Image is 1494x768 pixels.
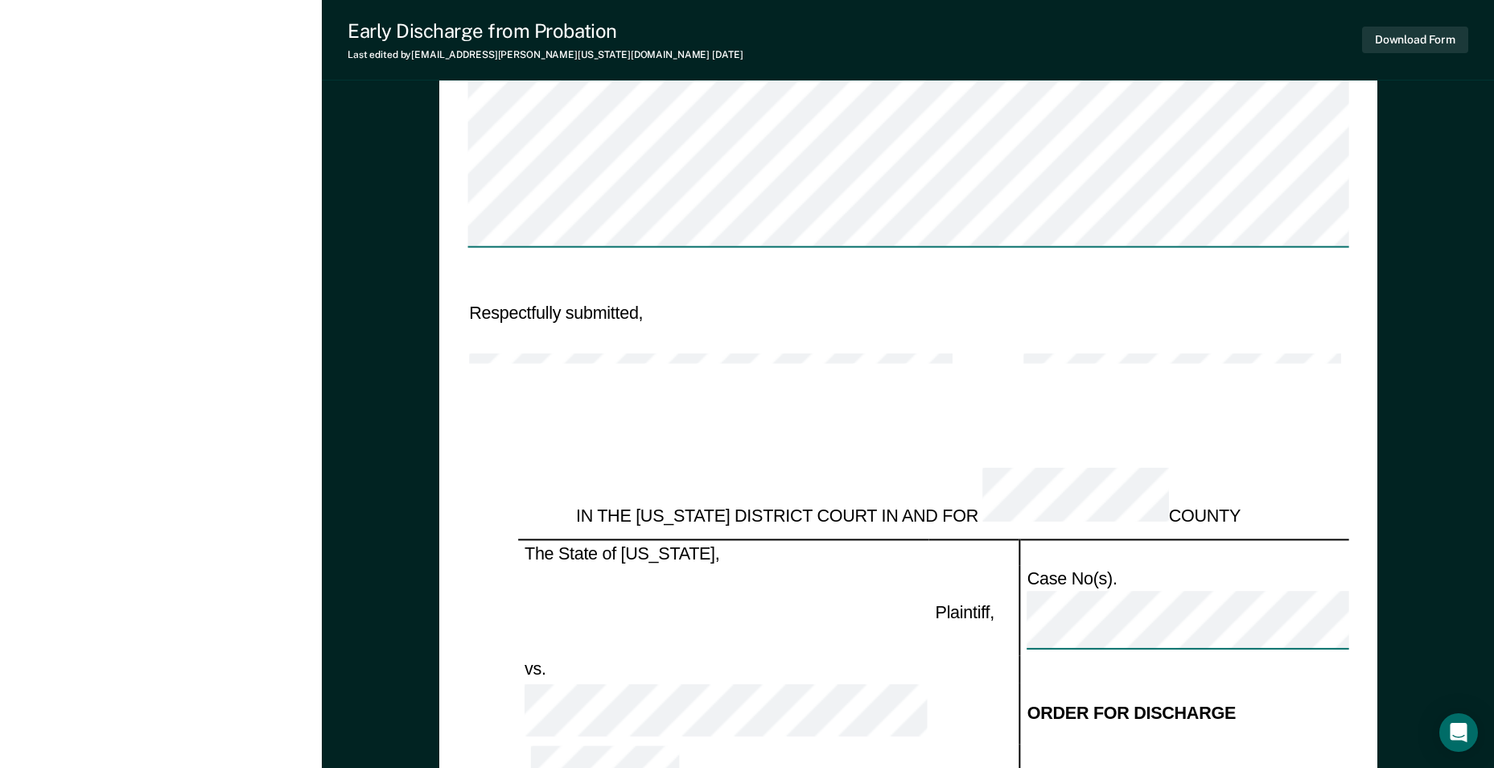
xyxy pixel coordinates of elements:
button: Download Form [1362,27,1468,53]
td: Plaintiff, [928,566,1019,655]
div: Last edited by [EMAIL_ADDRESS][PERSON_NAME][US_STATE][DOMAIN_NAME] [348,49,743,60]
td: vs. [518,656,929,682]
div: IN THE [US_STATE] DISTRICT COURT IN AND FOR COUNTY [518,468,1299,526]
td: The State of [US_STATE], [518,539,929,566]
div: Open Intercom Messenger [1439,713,1478,752]
td: Respectfully submitted, [467,300,1019,326]
div: Early Discharge from Probation [348,19,743,43]
span: [DATE] [712,49,743,60]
